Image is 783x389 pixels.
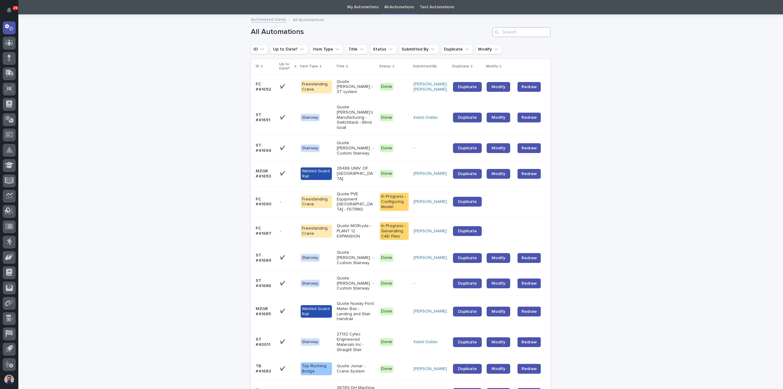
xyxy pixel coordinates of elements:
[414,115,438,120] a: Kaleb Dallas
[380,114,393,122] div: Done
[280,198,282,204] p: -
[414,339,438,345] a: Kaleb Dallas
[251,327,551,357] tr: ST #40011✔️✔️ Stairway27132 Cytec Engineered Materials Inc - Straight StairDoneKaleb Dallas Dupli...
[293,16,324,23] p: All Automations
[3,4,16,17] button: Notifications
[414,281,448,286] p: -
[492,281,505,286] span: Modify
[492,172,505,176] span: Modify
[380,365,393,373] div: Done
[492,146,505,150] span: Modify
[414,146,448,151] p: -
[280,338,286,345] p: ✔️
[414,229,447,234] a: [PERSON_NAME]
[337,223,375,239] p: Quote MORryde - PLANT 12 EXPANSION
[256,63,259,70] p: ID
[301,144,320,152] div: Stairway
[251,357,551,380] tr: TB #41683✔️✔️ Top Running BridgeQuote Jomar - Crane SystemDone[PERSON_NAME] DuplicateModifyRedraw
[280,280,286,286] p: ✔️
[487,113,510,122] a: Modify
[380,144,393,152] div: Done
[280,83,286,89] p: ✔️
[414,82,448,92] a: [PERSON_NAME] [PERSON_NAME]
[251,296,551,327] tr: MZGR #41685✔️✔️ Welded Guard RailQuote Nuway Ford Meter Box - Landing and Stair HandrailDone[PERS...
[256,143,275,153] p: ST #41694
[256,82,275,92] p: FC #41692
[346,44,368,54] button: Title
[458,200,477,204] span: Duplicate
[251,74,551,99] tr: FC #41692✔️✔️ Freestanding CraneQuote [PERSON_NAME] - 3T systemDone[PERSON_NAME] [PERSON_NAME] Du...
[301,338,320,346] div: Stairway
[256,306,275,317] p: MZGR #41685
[337,140,375,156] p: Quote [PERSON_NAME] - Custom Stairway
[337,276,375,291] p: Quote [PERSON_NAME] - Custom Stairway
[521,255,537,261] span: Redraw
[251,186,551,217] tr: FC #41690-- Freestanding CraneQuote PVE Equipment [GEOGRAPHIC_DATA] - FSTRM2In Progress - Configu...
[414,255,447,260] a: [PERSON_NAME]
[492,256,505,260] span: Modify
[310,44,343,54] button: Item Type
[301,254,320,262] div: Stairway
[518,337,541,347] button: Redraw
[518,82,541,92] button: Redraw
[280,308,286,314] p: ✔️
[337,301,375,322] p: Quote Nuway Ford Meter Box - Landing and Stair Handrail
[453,169,482,179] a: Duplicate
[251,28,490,36] h1: All Automations
[380,170,393,178] div: Done
[458,367,477,371] span: Duplicate
[487,337,510,347] a: Modify
[280,170,286,176] p: ✔️
[301,114,320,122] div: Stairway
[518,364,541,374] button: Redraw
[492,367,505,371] span: Modify
[453,82,482,92] a: Duplicate
[380,254,393,262] div: Done
[413,63,437,70] p: Submitted By
[492,85,505,89] span: Modify
[475,44,502,54] button: Modify
[337,192,375,212] p: Quote PVE Equipment [GEOGRAPHIC_DATA] - FSTRM2
[521,309,537,315] span: Redraw
[414,366,447,372] a: [PERSON_NAME]
[251,245,551,271] tr: ST #41684✔️✔️ StairwayQuote [PERSON_NAME] - Custom StairwayDone[PERSON_NAME] DuplicateModifyRedraw
[256,197,275,207] p: FC #41690
[487,169,510,179] a: Modify
[453,253,482,263] a: Duplicate
[518,307,541,316] button: Redraw
[380,338,393,346] div: Done
[487,307,510,316] a: Modify
[453,226,482,236] a: Duplicate
[414,171,447,176] a: [PERSON_NAME]
[521,84,537,90] span: Redraw
[301,80,332,93] div: Freestanding Crane
[251,16,286,23] a: Automated Items
[251,271,551,296] tr: ST #41686✔️✔️ StairwayQuote [PERSON_NAME] - Custom StairwayDone-DuplicateModifyRedraw
[441,44,473,54] button: Duplicate
[336,63,344,70] p: Title
[251,44,268,54] button: ID
[279,61,293,72] p: Up to Date?
[414,199,447,204] a: [PERSON_NAME]
[301,225,332,238] div: Freestanding Crane
[458,256,477,260] span: Duplicate
[453,279,482,288] a: Duplicate
[301,167,332,180] div: Welded Guard Rail
[370,44,396,54] button: Status
[380,193,409,211] div: In Progress - Configuring Model
[301,305,332,318] div: Welded Guard Rail
[8,7,16,17] div: Notifications29
[492,309,505,314] span: Modify
[458,340,477,344] span: Duplicate
[458,115,477,120] span: Duplicate
[270,44,308,54] button: Up to Date?
[280,254,286,260] p: ✔️
[414,309,447,314] a: [PERSON_NAME]
[487,253,510,263] a: Modify
[251,99,551,135] tr: ST #41691✔️✔️ StairwayQuote [PERSON_NAME]'s Manufacturing - Switchback - Blind GoatDoneKaleb Dall...
[521,366,537,372] span: Redraw
[518,113,541,122] button: Redraw
[379,63,391,70] p: Status
[256,112,275,123] p: ST #41691
[453,307,482,316] a: Duplicate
